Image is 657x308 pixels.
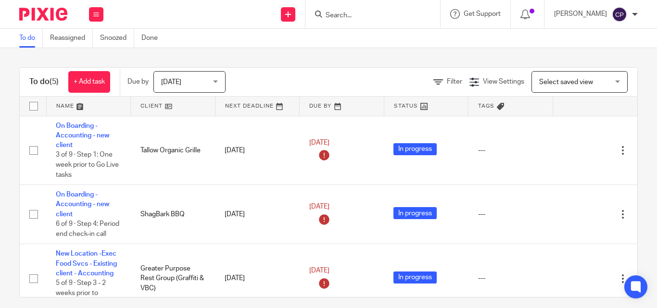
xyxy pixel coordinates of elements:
[56,152,119,178] span: 3 of 9 · Step 1: One week prior to Go Live tasks
[56,191,109,218] a: On Boarding - Accounting - new client
[29,77,59,87] h1: To do
[56,280,106,306] span: 5 of 9 · Step 3 - 2 weeks prior to opening/Go Live
[478,103,494,109] span: Tags
[393,207,437,219] span: In progress
[50,78,59,86] span: (5)
[161,79,181,86] span: [DATE]
[309,139,329,146] span: [DATE]
[56,250,117,277] a: New Location -Exec Food Svcs - Existing client - Accounting
[19,29,43,48] a: To do
[56,221,119,237] span: 6 of 9 · Step 4: Period end check-in call
[131,116,215,185] td: Tallow Organic Grille
[554,9,607,19] p: [PERSON_NAME]
[68,71,110,93] a: + Add task
[127,77,149,86] p: Due by
[309,203,329,210] span: [DATE]
[141,29,165,48] a: Done
[215,185,300,244] td: [DATE]
[612,7,627,22] img: svg%3E
[464,11,501,17] span: Get Support
[19,8,67,21] img: Pixie
[100,29,134,48] a: Snoozed
[325,12,411,20] input: Search
[50,29,93,48] a: Reassigned
[483,78,524,85] span: View Settings
[131,185,215,244] td: ShagBark BBQ
[478,273,543,283] div: ---
[393,143,437,155] span: In progress
[539,79,593,86] span: Select saved view
[309,268,329,274] span: [DATE]
[56,123,109,149] a: On Boarding - Accounting - new client
[478,209,543,219] div: ---
[478,146,543,155] div: ---
[447,78,462,85] span: Filter
[215,116,300,185] td: [DATE]
[393,271,437,283] span: In progress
